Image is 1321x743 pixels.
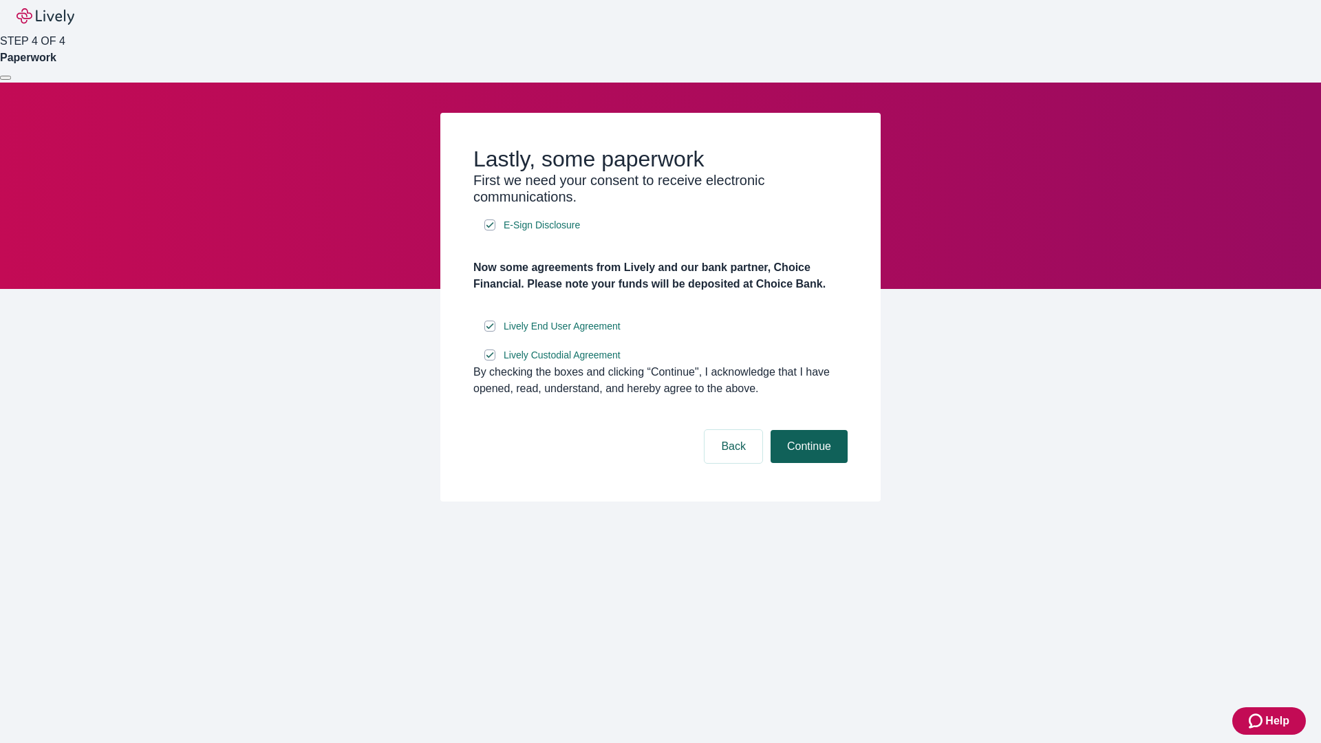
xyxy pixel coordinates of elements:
button: Continue [771,430,848,463]
a: e-sign disclosure document [501,318,623,335]
a: e-sign disclosure document [501,217,583,234]
a: e-sign disclosure document [501,347,623,364]
div: By checking the boxes and clicking “Continue", I acknowledge that I have opened, read, understand... [473,364,848,397]
span: Lively Custodial Agreement [504,348,621,363]
button: Back [705,430,762,463]
span: E-Sign Disclosure [504,218,580,233]
img: Lively [17,8,74,25]
h4: Now some agreements from Lively and our bank partner, Choice Financial. Please note your funds wi... [473,259,848,292]
svg: Zendesk support icon [1249,713,1265,729]
h3: First we need your consent to receive electronic communications. [473,172,848,205]
h2: Lastly, some paperwork [473,146,848,172]
span: Lively End User Agreement [504,319,621,334]
button: Zendesk support iconHelp [1232,707,1306,735]
span: Help [1265,713,1289,729]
